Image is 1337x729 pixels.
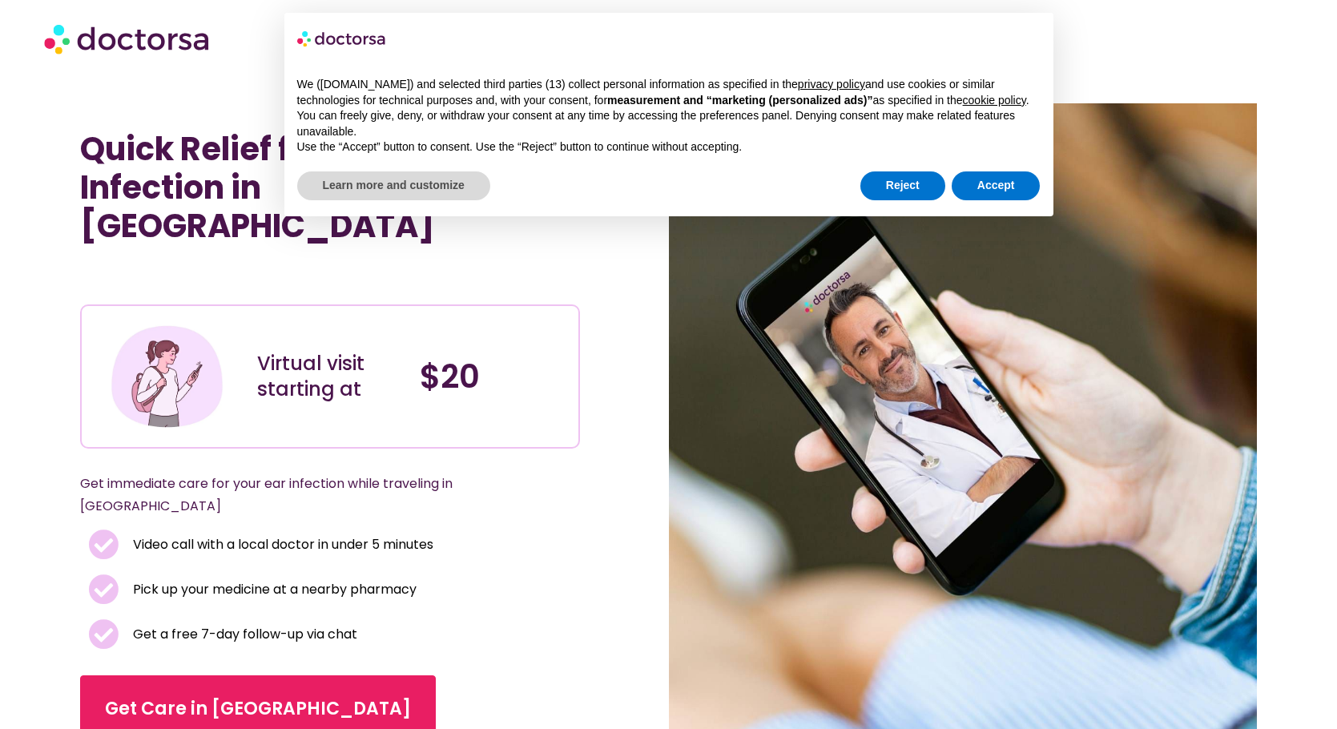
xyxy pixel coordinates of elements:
p: We ([DOMAIN_NAME]) and selected third parties (13) collect personal information as specified in t... [297,77,1041,108]
p: Get immediate care for your ear infection while traveling in [GEOGRAPHIC_DATA] [80,473,542,518]
h1: Quick Relief for an Ear Infection in [GEOGRAPHIC_DATA] [80,130,580,245]
span: Video call with a local doctor in under 5 minutes [129,534,433,556]
span: Pick up your medicine at a nearby pharmacy [129,578,417,601]
span: Get Care in [GEOGRAPHIC_DATA] [105,696,411,722]
div: Virtual visit starting at [257,351,404,402]
button: Learn more and customize [297,171,490,200]
strong: measurement and “marketing (personalized ads)” [607,94,872,107]
button: Reject [860,171,945,200]
p: You can freely give, deny, or withdraw your consent at any time by accessing the preferences pane... [297,108,1041,139]
img: logo [297,26,387,51]
p: Use the “Accept” button to consent. Use the “Reject” button to continue without accepting. [297,139,1041,155]
span: Get a free 7-day follow-up via chat [129,623,357,646]
img: Illustration depicting a young woman in a casual outfit, engaged with her smartphone. She has a p... [108,318,226,436]
button: Accept [952,171,1041,200]
a: privacy policy [798,78,865,91]
a: cookie policy [963,94,1026,107]
iframe: Customer reviews powered by Trustpilot [88,269,328,288]
h4: $20 [420,357,566,396]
